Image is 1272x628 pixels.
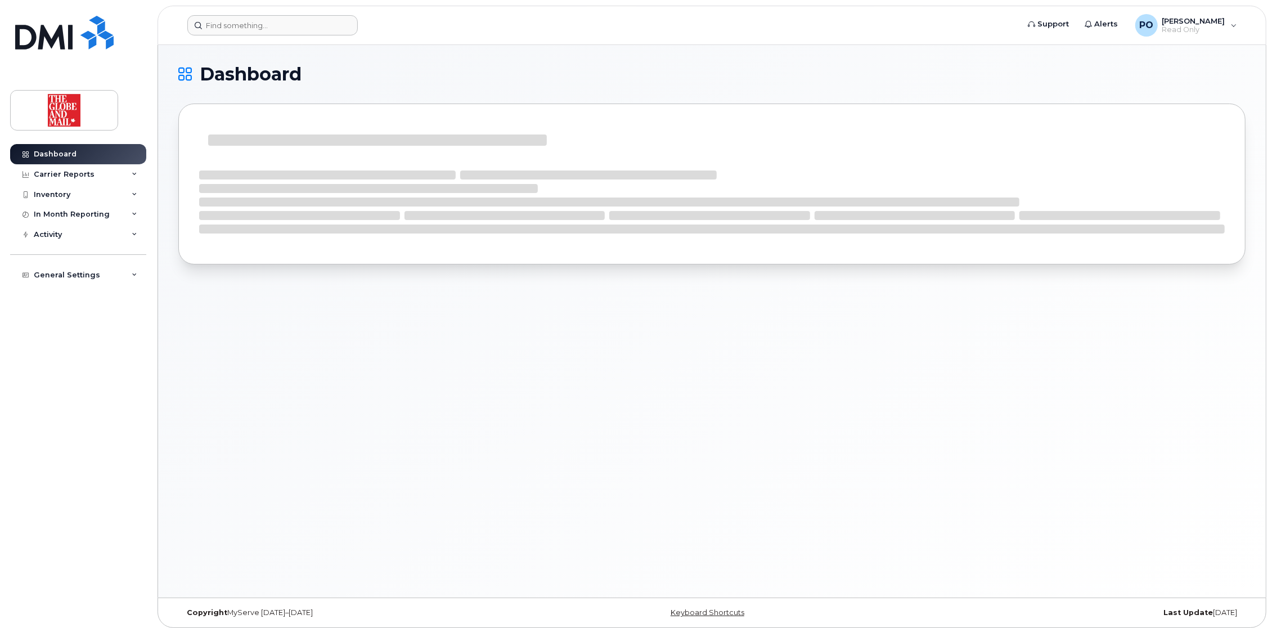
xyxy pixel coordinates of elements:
span: Dashboard [200,66,302,83]
strong: Last Update [1163,608,1213,617]
a: Keyboard Shortcuts [671,608,744,617]
strong: Copyright [187,608,227,617]
div: MyServe [DATE]–[DATE] [178,608,534,617]
div: [DATE] [890,608,1246,617]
